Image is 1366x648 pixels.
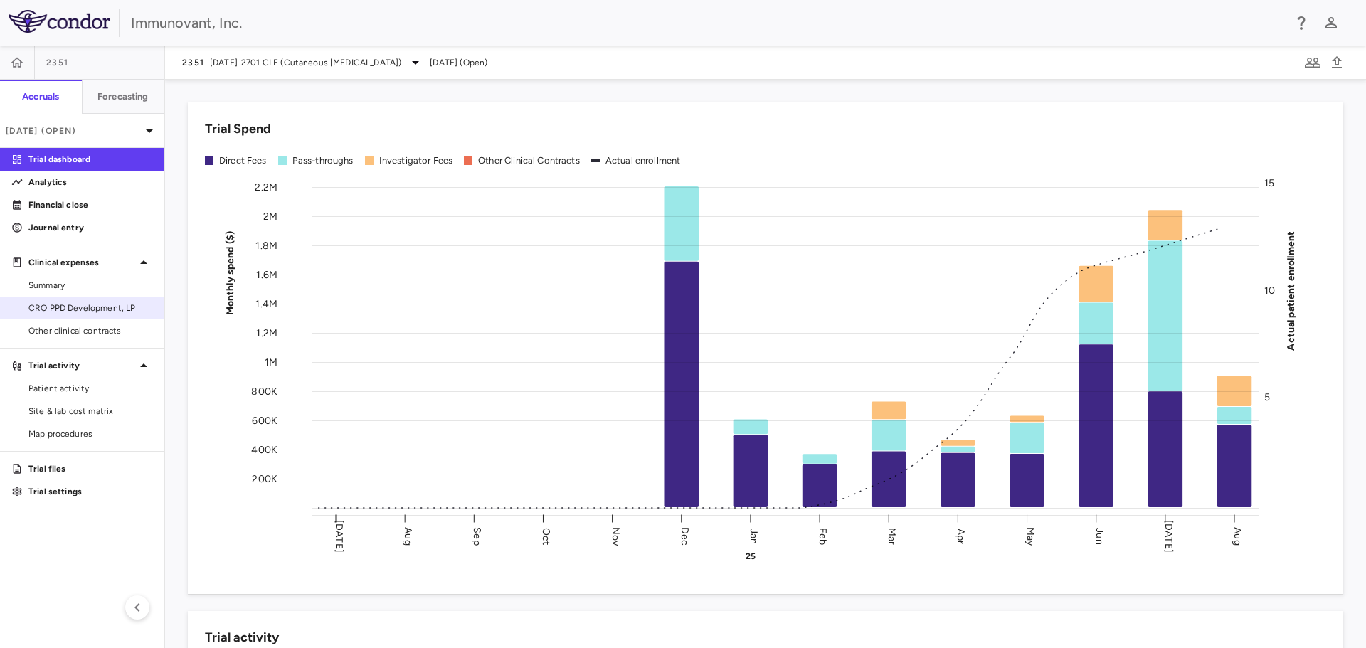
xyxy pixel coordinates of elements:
tspan: Monthly spend ($) [224,230,236,315]
p: Financial close [28,198,152,211]
tspan: 600K [252,415,277,427]
text: Jun [1094,528,1106,544]
text: Mar [886,527,898,544]
text: Oct [540,527,552,544]
span: Other clinical contracts [28,324,152,337]
div: Actual enrollment [605,154,681,167]
tspan: 15 [1264,177,1274,189]
span: CRO PPD Development, LP [28,302,152,314]
div: Pass-throughs [292,154,354,167]
text: [DATE] [333,520,345,553]
tspan: 200K [252,473,277,485]
p: Trial activity [28,359,135,372]
tspan: 5 [1264,391,1270,403]
span: Patient activity [28,382,152,395]
tspan: 1.2M [256,327,277,339]
p: Analytics [28,176,152,188]
h6: Trial activity [205,628,279,647]
tspan: 1.4M [255,298,277,310]
tspan: 800K [251,386,277,398]
p: Trial settings [28,485,152,498]
p: [DATE] (Open) [6,124,141,137]
div: Immunovant, Inc. [131,12,1283,33]
tspan: 1M [265,356,277,368]
img: logo-full-SnFGN8VE.png [9,10,110,33]
span: 2351 [182,57,204,68]
p: Clinical expenses [28,256,135,269]
text: Jan [748,528,760,543]
span: Site & lab cost matrix [28,405,152,418]
text: Sep [471,527,483,545]
p: Journal entry [28,221,152,234]
text: Aug [402,527,414,545]
tspan: 2.2M [255,181,277,193]
h6: Trial Spend [205,119,271,139]
div: Other Clinical Contracts [478,154,580,167]
tspan: 1.8M [255,240,277,252]
tspan: 2M [263,211,277,223]
p: Trial files [28,462,152,475]
tspan: 400K [251,444,277,456]
span: [DATE] (Open) [430,56,487,69]
tspan: 1.6M [256,269,277,281]
p: Trial dashboard [28,153,152,166]
text: Nov [610,526,622,546]
div: Direct Fees [219,154,267,167]
h6: Accruals [22,90,59,103]
text: May [1024,526,1037,546]
text: Dec [679,526,691,545]
text: [DATE] [1163,520,1175,553]
tspan: Actual patient enrollment [1285,230,1297,350]
text: 25 [746,551,756,561]
span: Summary [28,279,152,292]
text: Apr [955,528,967,543]
div: Investigator Fees [379,154,453,167]
span: [DATE]-2701 CLE (Cutaneous [MEDICAL_DATA]) [210,56,401,69]
span: Map procedures [28,427,152,440]
text: Feb [817,527,829,544]
tspan: 10 [1264,284,1275,296]
span: 2351 [46,57,68,68]
h6: Forecasting [97,90,149,103]
text: Aug [1232,527,1244,545]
